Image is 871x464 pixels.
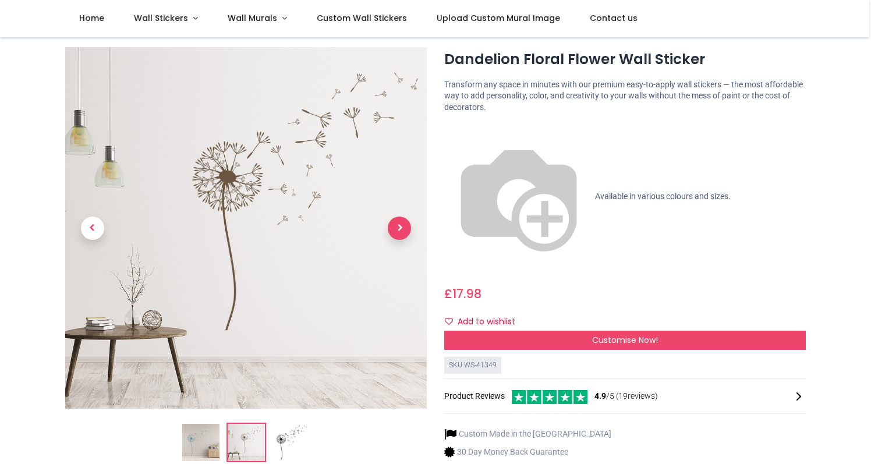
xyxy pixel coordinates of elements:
span: Wall Stickers [134,12,188,24]
span: £ [444,285,481,302]
li: Custom Made in the [GEOGRAPHIC_DATA] [444,428,611,440]
span: Available in various colours and sizes. [595,192,731,201]
span: Custom Wall Stickers [317,12,407,24]
div: SKU: WS-41349 [444,357,501,374]
img: WS-41349-02 [228,424,265,461]
li: 30 Day Money Back Guarantee [444,446,611,458]
p: Transform any space in minutes with our premium easy-to-apply wall stickers — the most affordable... [444,79,806,114]
span: 4.9 [594,391,606,401]
span: /5 ( 19 reviews) [594,391,658,402]
i: Add to wishlist [445,317,453,325]
button: Add to wishlistAdd to wishlist [444,312,525,332]
span: Customise Now! [592,334,658,346]
img: WS-41349-02 [65,47,427,409]
span: 17.98 [452,285,481,302]
img: Dandelion Floral Flower Wall Sticker [182,424,219,461]
a: Previous [65,102,119,355]
span: Home [79,12,104,24]
img: color-wheel.png [444,122,593,271]
a: Next [373,102,427,355]
span: Wall Murals [228,12,277,24]
span: Previous [81,217,104,240]
span: Next [388,217,411,240]
span: Contact us [590,12,638,24]
img: WS-41349-03 [273,424,310,461]
h1: Dandelion Floral Flower Wall Sticker [444,49,806,69]
span: Upload Custom Mural Image [437,12,560,24]
div: Product Reviews [444,388,806,404]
